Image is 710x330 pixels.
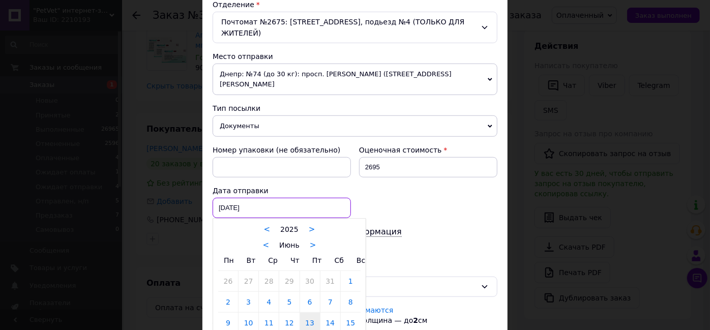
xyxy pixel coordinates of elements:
span: 2025 [280,225,299,233]
span: Июнь [279,241,300,249]
a: 30 [300,271,320,291]
a: 26 [218,271,238,291]
a: 27 [239,271,258,291]
a: 29 [279,271,299,291]
span: Пт [312,256,322,264]
a: 4 [259,292,279,312]
a: 8 [341,292,361,312]
a: < [264,225,271,234]
span: Сб [335,256,344,264]
a: 31 [320,271,340,291]
a: > [309,225,315,234]
a: 2 [218,292,238,312]
span: Чт [290,256,300,264]
span: Вт [247,256,256,264]
a: > [310,241,316,250]
a: 7 [320,292,340,312]
a: 5 [279,292,299,312]
span: Пн [224,256,234,264]
a: 3 [239,292,258,312]
span: Вс [357,256,365,264]
span: Ср [268,256,278,264]
a: 6 [300,292,320,312]
a: 28 [259,271,279,291]
a: 1 [341,271,361,291]
a: < [263,241,270,250]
